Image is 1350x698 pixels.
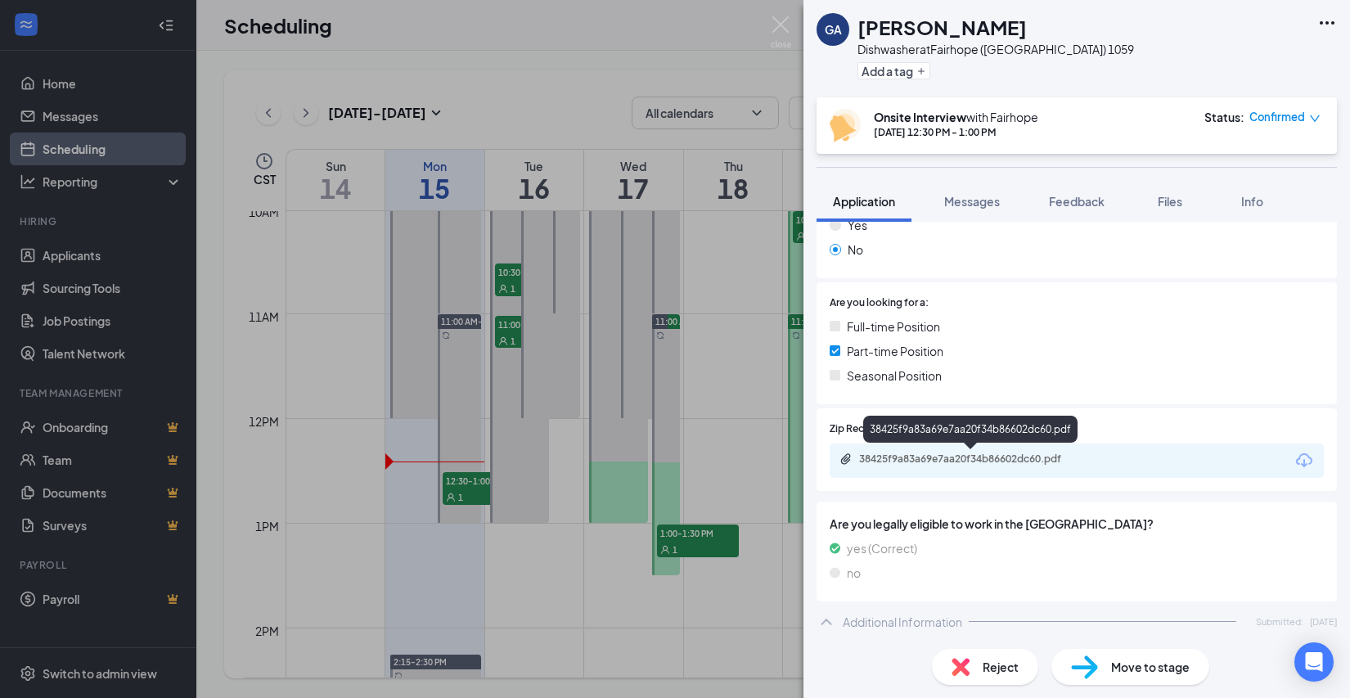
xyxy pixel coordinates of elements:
div: GA [825,21,842,38]
svg: ChevronUp [817,612,836,632]
span: No [848,241,863,259]
span: Zip Recruiter Resume [830,421,928,437]
span: no [847,564,861,582]
span: Seasonal Position [847,367,942,385]
span: down [1309,113,1321,124]
span: Messages [944,194,1000,209]
span: Application [833,194,895,209]
span: Reject [983,658,1019,676]
span: Yes [848,216,867,234]
span: Confirmed [1249,109,1305,125]
div: 38425f9a83a69e7aa20f34b86602dc60.pdf [859,453,1088,466]
svg: Download [1294,451,1314,471]
span: yes (Correct) [847,539,917,557]
svg: Ellipses [1317,13,1337,33]
span: Move to stage [1111,658,1190,676]
span: Feedback [1049,194,1105,209]
span: Are you looking for a: [830,295,929,311]
div: with Fairhope [874,109,1038,125]
span: [DATE] [1310,615,1337,628]
svg: Paperclip [839,453,853,466]
span: Are you legally eligible to work in the [GEOGRAPHIC_DATA]? [830,515,1324,533]
span: Submitted: [1256,615,1303,628]
a: Paperclip38425f9a83a69e7aa20f34b86602dc60.pdf [839,453,1105,468]
div: Dishwasher at Fairhope ([GEOGRAPHIC_DATA]) 1059 [857,41,1134,57]
div: Status : [1204,109,1244,125]
div: 38425f9a83a69e7aa20f34b86602dc60.pdf [863,416,1078,443]
span: Part-time Position [847,342,943,360]
h1: [PERSON_NAME] [857,13,1027,41]
b: Onsite Interview [874,110,966,124]
span: Full-time Position [847,317,940,335]
div: Additional Information [843,614,962,630]
button: PlusAdd a tag [857,62,930,79]
span: Files [1158,194,1182,209]
div: Open Intercom Messenger [1294,642,1334,682]
div: [DATE] 12:30 PM - 1:00 PM [874,125,1038,139]
span: Info [1241,194,1263,209]
svg: Plus [916,66,926,76]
